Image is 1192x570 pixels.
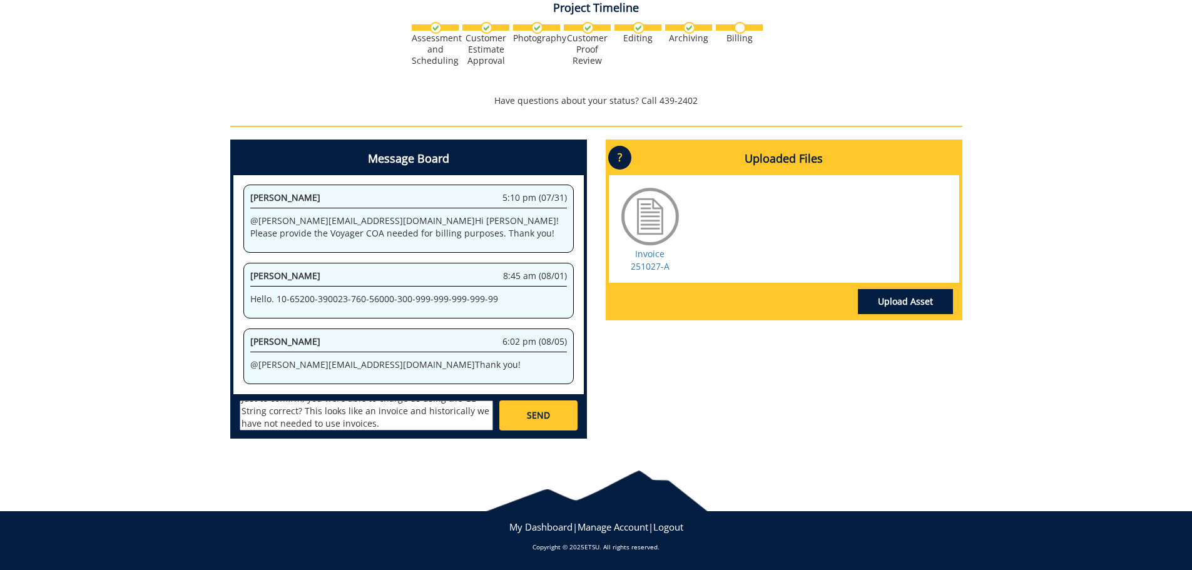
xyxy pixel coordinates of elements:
a: Manage Account [578,521,648,533]
img: checkmark [481,22,492,34]
span: [PERSON_NAME] [250,191,320,203]
div: Assessment and Scheduling [412,33,459,66]
div: Billing [716,33,763,44]
a: Invoice 251027-A [631,248,670,272]
h4: Project Timeline [230,2,962,14]
p: @ [PERSON_NAME][EMAIL_ADDRESS][DOMAIN_NAME] Hi [PERSON_NAME]! Please provide the Voyager COA need... [250,215,567,240]
span: [PERSON_NAME] [250,335,320,347]
a: Logout [653,521,683,533]
p: @ [PERSON_NAME][EMAIL_ADDRESS][DOMAIN_NAME] Thank you! [250,359,567,371]
img: checkmark [633,22,644,34]
a: Upload Asset [858,289,953,314]
p: Have questions about your status? Call 439-2402 [230,94,962,107]
a: ETSU [584,542,599,551]
span: SEND [527,409,550,422]
a: SEND [499,400,577,430]
span: 8:45 am (08/01) [503,270,567,282]
div: Customer Proof Review [564,33,611,66]
span: [PERSON_NAME] [250,270,320,282]
div: Customer Estimate Approval [462,33,509,66]
div: Archiving [665,33,712,44]
img: checkmark [683,22,695,34]
img: no [734,22,746,34]
div: Photography [513,33,560,44]
h4: Message Board [233,143,584,175]
a: My Dashboard [509,521,573,533]
div: Editing [614,33,661,44]
textarea: messageToSend [240,400,493,430]
img: checkmark [430,22,442,34]
h4: Uploaded Files [609,143,959,175]
span: 5:10 pm (07/31) [502,191,567,204]
img: checkmark [531,22,543,34]
img: checkmark [582,22,594,34]
p: ? [608,146,631,170]
p: Hello. 10-65200-390023-760-56000-300-999-999-999-999-99 [250,293,567,305]
span: 6:02 pm (08/05) [502,335,567,348]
